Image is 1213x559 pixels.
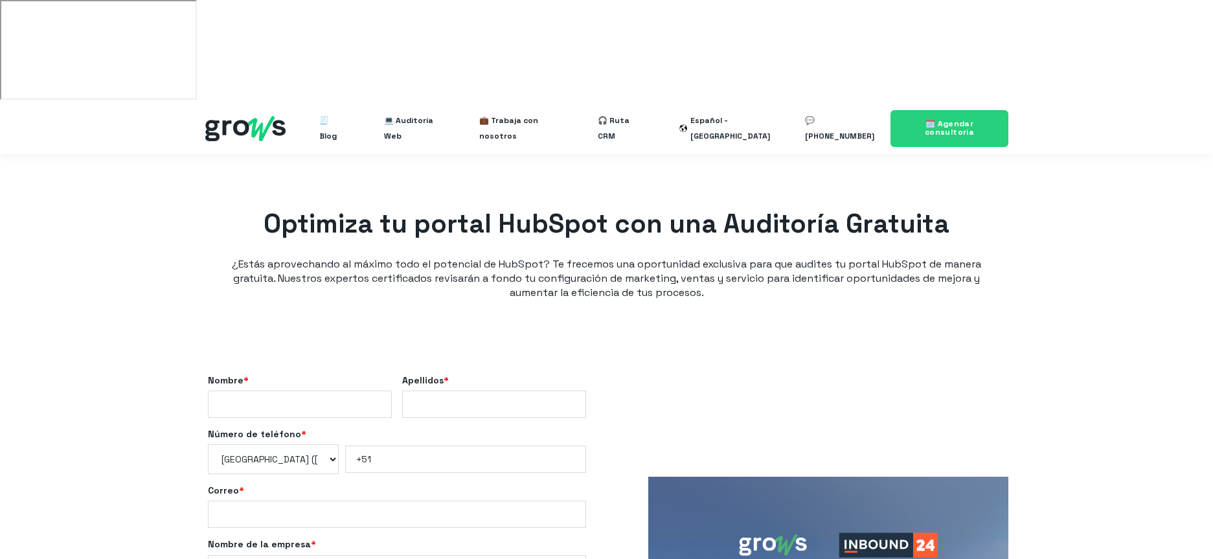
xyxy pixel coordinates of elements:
a: 🗓️ Agendar consultoría [890,110,1008,146]
img: grows - hubspot [205,116,286,141]
span: Nombre [208,374,244,386]
span: Apellidos [402,374,444,386]
div: Español - [GEOGRAPHIC_DATA] [690,113,784,144]
a: 🎧 Ruta CRM [598,108,638,149]
p: ¿Estás aprovechando al máximo todo el potencial de HubSpot? Te frecemos una oportunidad exclusiva... [218,257,995,300]
a: 💻 Auditoría Web [384,108,438,149]
h1: Optimiza tu portal HubSpot con una Auditoría Gratuita [218,206,995,242]
a: 🧾 Blog [319,108,342,149]
a: 💬 [PHONE_NUMBER] [805,108,874,149]
span: Número de teléfono [208,428,301,440]
span: 🗓️ Agendar consultoría [925,119,974,137]
span: Nombre de la empresa [208,538,311,550]
span: Correo [208,485,239,496]
a: 💼 Trabaja con nosotros [479,108,556,149]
